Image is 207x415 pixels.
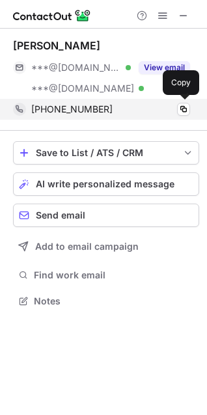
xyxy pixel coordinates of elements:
span: ***@[DOMAIN_NAME] [31,62,121,74]
span: Notes [34,295,194,307]
span: Add to email campaign [35,241,139,252]
button: AI write personalized message [13,172,199,196]
img: ContactOut v5.3.10 [13,8,91,23]
button: Notes [13,292,199,310]
div: Save to List / ATS / CRM [36,148,176,158]
button: Add to email campaign [13,235,199,258]
button: save-profile-one-click [13,141,199,165]
span: AI write personalized message [36,179,174,189]
span: [PHONE_NUMBER] [31,103,113,115]
button: Send email [13,204,199,227]
span: Send email [36,210,85,221]
button: Find work email [13,266,199,284]
div: [PERSON_NAME] [13,39,100,52]
span: ***@[DOMAIN_NAME] [31,83,134,94]
span: Find work email [34,269,194,281]
button: Reveal Button [139,61,190,74]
